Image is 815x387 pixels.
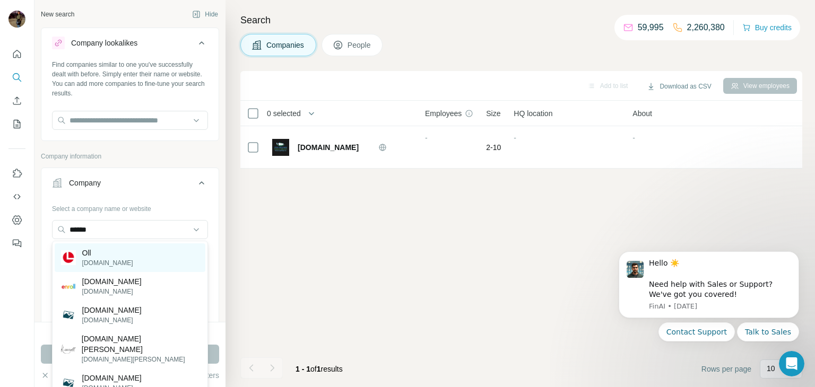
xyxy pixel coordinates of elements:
[687,21,725,34] p: 2,260,380
[82,258,133,268] p: [DOMAIN_NAME]
[742,20,792,35] button: Buy credits
[272,139,289,156] img: Logo of newmilfordfamilydental.com
[8,234,25,253] button: Feedback
[82,315,142,325] p: [DOMAIN_NAME]
[61,345,75,354] img: K-Carroll.com
[486,142,501,153] span: 2-10
[41,170,219,200] button: Company
[425,108,462,119] span: Employees
[298,143,359,152] span: [DOMAIN_NAME]
[41,370,71,381] button: Clear
[8,68,25,87] button: Search
[8,11,25,28] img: Avatar
[632,108,652,119] span: About
[296,365,310,373] span: 1 - 1
[82,248,133,258] p: Oll
[486,108,500,119] span: Size
[266,40,305,50] span: Companies
[82,373,142,383] p: [DOMAIN_NAME]
[639,78,718,94] button: Download as CSV
[61,250,76,265] img: Oll
[240,13,802,28] h4: Search
[41,10,74,19] div: New search
[8,91,25,110] button: Enrich CSV
[8,210,25,230] button: Dashboard
[638,21,664,34] p: 59,995
[82,276,142,287] p: [DOMAIN_NAME]
[348,40,372,50] span: People
[61,307,76,322] img: medicare65enroll.com
[317,365,321,373] span: 1
[296,365,343,373] span: results
[69,178,101,188] div: Company
[82,287,142,296] p: [DOMAIN_NAME]
[425,134,428,142] span: -
[8,115,25,134] button: My lists
[185,6,226,22] button: Hide
[52,60,208,98] div: Find companies similar to one you've successfully dealt with before. Simply enter their name or w...
[52,200,208,214] div: Select a company name or website
[267,108,301,119] span: 0 selected
[61,279,76,294] img: enroll.com
[82,355,199,364] p: [DOMAIN_NAME][PERSON_NAME]
[603,239,815,382] iframe: Intercom notifications message
[8,45,25,64] button: Quick start
[779,351,804,376] iframe: Intercom live chat
[514,134,516,142] span: -
[8,164,25,183] button: Use Surfe on LinkedIn
[310,365,317,373] span: of
[41,152,219,161] p: Company information
[41,30,219,60] button: Company lookalikes
[514,108,552,119] span: HQ location
[82,333,199,355] p: [DOMAIN_NAME][PERSON_NAME]
[632,134,635,142] span: -
[82,305,142,315] p: [DOMAIN_NAME]
[71,38,137,48] div: Company lookalikes
[8,187,25,206] button: Use Surfe API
